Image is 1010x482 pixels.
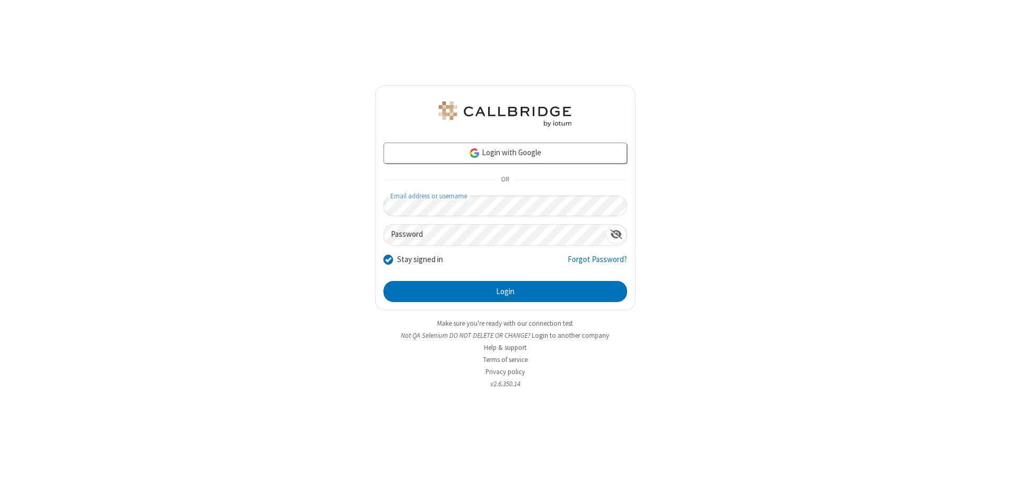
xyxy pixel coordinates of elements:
img: google-icon.png [469,147,480,159]
a: Terms of service [483,355,528,364]
label: Stay signed in [397,254,443,266]
button: Login to another company [532,330,609,340]
iframe: Chat [984,455,1002,475]
a: Privacy policy [486,367,525,376]
span: OR [497,173,513,187]
a: Make sure you're ready with our connection test [437,319,573,328]
a: Help & support [484,343,527,352]
input: Email address or username [383,196,627,216]
button: Login [383,281,627,302]
input: Password [384,225,606,245]
div: Show password [606,225,627,244]
a: Login with Google [383,143,627,164]
a: Forgot Password? [568,254,627,274]
img: QA Selenium DO NOT DELETE OR CHANGE [437,102,573,127]
li: Not QA Selenium DO NOT DELETE OR CHANGE? [375,330,635,340]
li: v2.6.350.14 [375,379,635,389]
